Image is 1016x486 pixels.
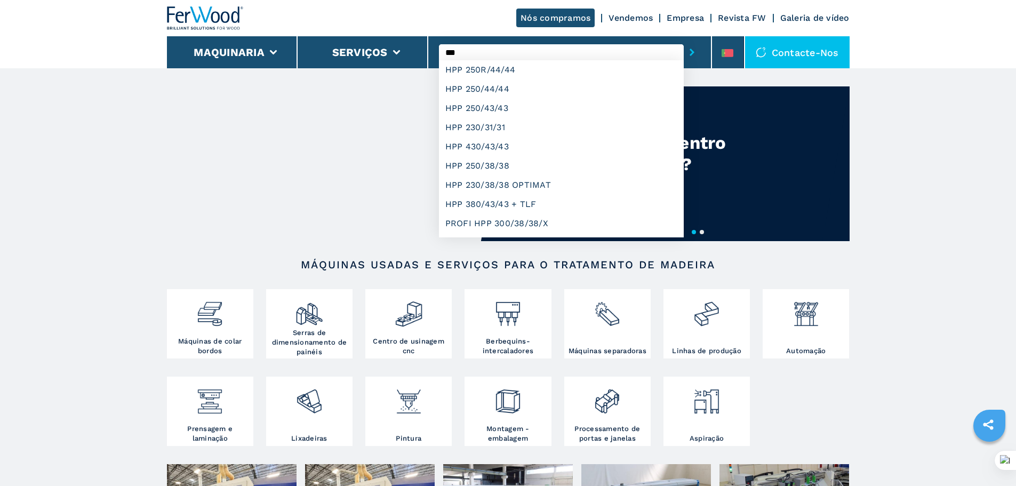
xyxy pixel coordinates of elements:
[167,6,244,30] img: Ferwood
[700,230,704,234] button: 2
[167,289,253,358] a: Máquinas de colar bordos
[170,337,251,356] h3: Máquinas de colar bordos
[756,47,766,58] img: Contacte-nos
[672,346,741,356] h3: Linhas de produção
[494,292,522,328] img: foratrici_inseritrici_2.png
[593,292,621,328] img: sezionatrici_2.png
[567,424,648,443] h3: Processamento de portas e janelas
[196,292,224,328] img: bordatrici_1.png
[295,379,323,416] img: levigatrici_2.png
[167,377,253,446] a: Prensagem e laminação
[663,289,750,358] a: Linhas de produção
[439,99,684,118] div: HPP 250/43/43
[609,13,653,23] a: Vendemos
[266,289,353,358] a: Serras de dimensionamento de painéis
[692,230,696,234] button: 1
[763,289,849,358] a: Automação
[516,9,595,27] a: Nós compramos
[718,13,766,23] a: Revista FW
[201,258,815,271] h2: Máquinas usadas e serviços para o tratamento de madeira
[439,79,684,99] div: HPP 250/44/44
[167,86,508,241] video: Your browser does not support the video tag.
[439,60,684,79] div: HPP 250R/44/44
[564,377,651,446] a: Processamento de portas e janelas
[439,156,684,176] div: HPP 250/38/38
[465,377,551,446] a: Montagem - embalagem
[692,379,721,416] img: aspirazione_1.png
[569,346,646,356] h3: Máquinas separadoras
[396,434,421,443] h3: Pintura
[494,379,522,416] img: montaggio_imballaggio_2.png
[439,195,684,214] div: HPP 380/43/43 + TLF
[439,137,684,156] div: HPP 430/43/43
[269,328,350,357] h3: Serras de dimensionamento de painéis
[667,13,704,23] a: Empresa
[975,411,1002,438] a: sharethis
[291,434,327,443] h3: Lixadeiras
[170,424,251,443] h3: Prensagem e laminação
[332,46,388,59] button: Serviços
[196,379,224,416] img: pressa-strettoia.png
[395,379,423,416] img: verniciatura_1.png
[690,434,724,443] h3: Aspiração
[295,292,323,328] img: squadratrici_2.png
[266,377,353,446] a: Lixadeiras
[792,292,820,328] img: automazione.png
[365,289,452,358] a: Centro de usinagem cnc
[439,214,684,233] div: PROFI HPP 300/38/38/X
[663,377,750,446] a: Aspiração
[780,13,850,23] a: Galeria de vídeo
[439,176,684,195] div: HPP 230/38/38 OPTIMAT
[467,337,548,356] h3: Berbequins-intercaladores
[692,292,721,328] img: linee_di_produzione_2.png
[439,118,684,137] div: HPP 230/31/31
[593,379,621,416] img: lavorazione_porte_finestre_2.png
[786,346,826,356] h3: Automação
[465,289,551,358] a: Berbequins-intercaladores
[365,377,452,446] a: Pintura
[745,36,850,68] div: Contacte-nos
[684,40,700,65] button: submit-button
[564,289,651,358] a: Máquinas separadoras
[467,424,548,443] h3: Montagem - embalagem
[368,337,449,356] h3: Centro de usinagem cnc
[395,292,423,328] img: centro_di_lavoro_cnc_2.png
[194,46,265,59] button: Maquinaria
